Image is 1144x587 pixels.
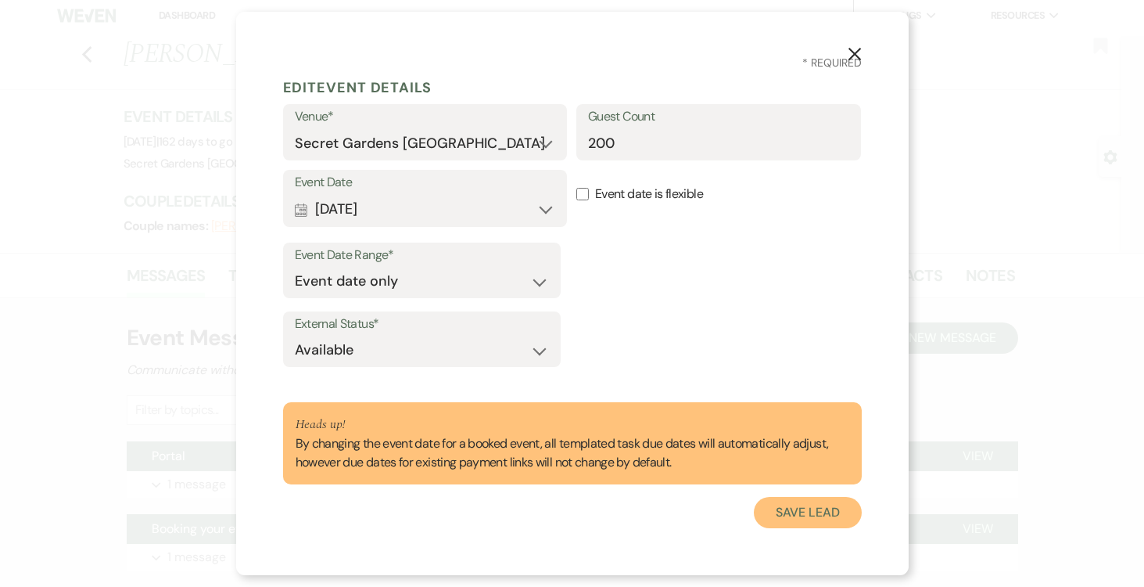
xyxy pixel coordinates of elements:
[295,106,556,128] label: Venue*
[576,170,861,219] label: Event date is flexible
[588,106,849,128] label: Guest Count
[283,55,862,71] h3: * Required
[296,415,849,435] p: Heads up!
[754,497,861,528] button: Save Lead
[295,194,556,225] button: [DATE]
[295,313,549,336] label: External Status*
[283,76,862,99] h5: Edit Event Details
[295,244,549,267] label: Event Date Range*
[296,415,849,473] div: By changing the event date for a booked event, all templated task due dates will automatically ad...
[576,188,589,200] input: Event date is flexible
[295,171,556,194] label: Event Date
